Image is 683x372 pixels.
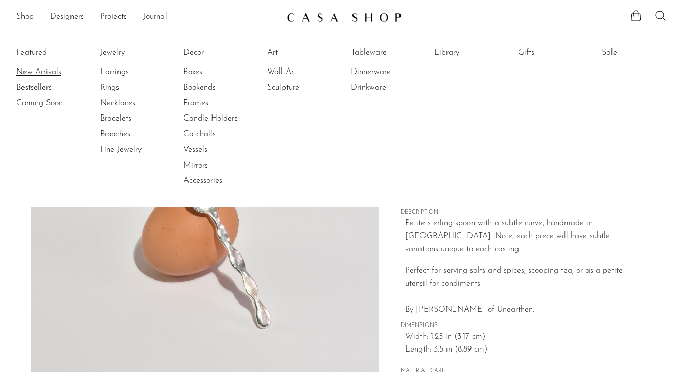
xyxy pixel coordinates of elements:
[16,82,93,94] a: Bestsellers
[100,11,127,24] a: Projects
[100,129,177,140] a: Brooches
[434,47,511,58] a: Library
[16,9,278,26] ul: NEW HEADER MENU
[100,45,177,158] ul: Jewelry
[183,47,260,58] a: Decor
[405,331,630,344] span: Width: 1.25 in (3.17 cm)
[16,64,93,111] ul: Featured
[16,11,34,24] a: Shop
[351,45,428,96] ul: Tableware
[401,321,630,331] span: DIMENSIONS
[518,45,595,64] ul: Gifts
[16,66,93,78] a: New Arrivals
[183,98,260,109] a: Frames
[405,343,630,357] span: Length: 3.5 in (8.89 cm)
[183,144,260,155] a: Vessels
[267,47,344,58] a: Art
[183,129,260,140] a: Catchalls
[100,82,177,94] a: Rings
[602,47,678,58] a: Sale
[183,66,260,78] a: Boxes
[183,175,260,187] a: Accessories
[183,82,260,94] a: Bookends
[351,47,428,58] a: Tableware
[267,66,344,78] a: Wall Art
[602,45,678,64] ul: Sale
[351,82,428,94] a: Drinkware
[401,208,630,217] span: DESCRIPTION
[183,113,260,124] a: Candle Holders
[50,11,84,24] a: Designers
[434,45,511,64] ul: Library
[100,144,177,155] a: Fine Jewelry
[100,47,177,58] a: Jewelry
[405,217,630,257] p: Petite sterling spoon with a subtle curve, handmade in [GEOGRAPHIC_DATA]. Note, each piece will h...
[16,9,278,26] nav: Desktop navigation
[351,66,428,78] a: Dinnerware
[100,66,177,78] a: Earrings
[100,113,177,124] a: Bracelets
[267,45,344,96] ul: Art
[100,98,177,109] a: Necklaces
[518,47,595,58] a: Gifts
[16,98,93,109] a: Coming Soon
[183,160,260,171] a: Mirrors
[405,265,630,317] p: Perfect for serving salts and spices, scooping tea, or as a petite utensil for condiments. By [PE...
[183,45,260,189] ul: Decor
[143,11,167,24] a: Journal
[267,82,344,94] a: Sculpture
